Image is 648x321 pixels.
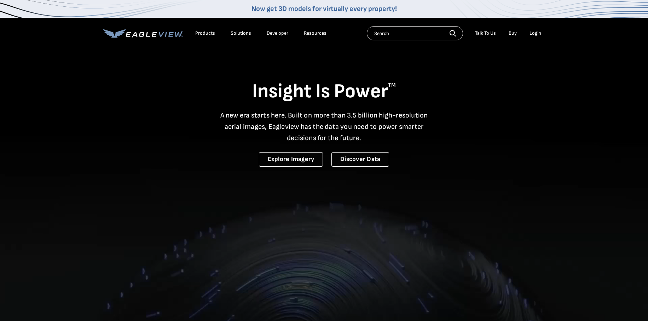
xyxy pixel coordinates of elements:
[509,30,517,36] a: Buy
[304,30,326,36] div: Resources
[216,110,432,144] p: A new era starts here. Built on more than 3.5 billion high-resolution aerial images, Eagleview ha...
[103,79,545,104] h1: Insight Is Power
[367,26,463,40] input: Search
[251,5,397,13] a: Now get 3D models for virtually every property!
[195,30,215,36] div: Products
[331,152,389,167] a: Discover Data
[259,152,323,167] a: Explore Imagery
[388,82,396,88] sup: TM
[475,30,496,36] div: Talk To Us
[530,30,541,36] div: Login
[267,30,288,36] a: Developer
[231,30,251,36] div: Solutions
